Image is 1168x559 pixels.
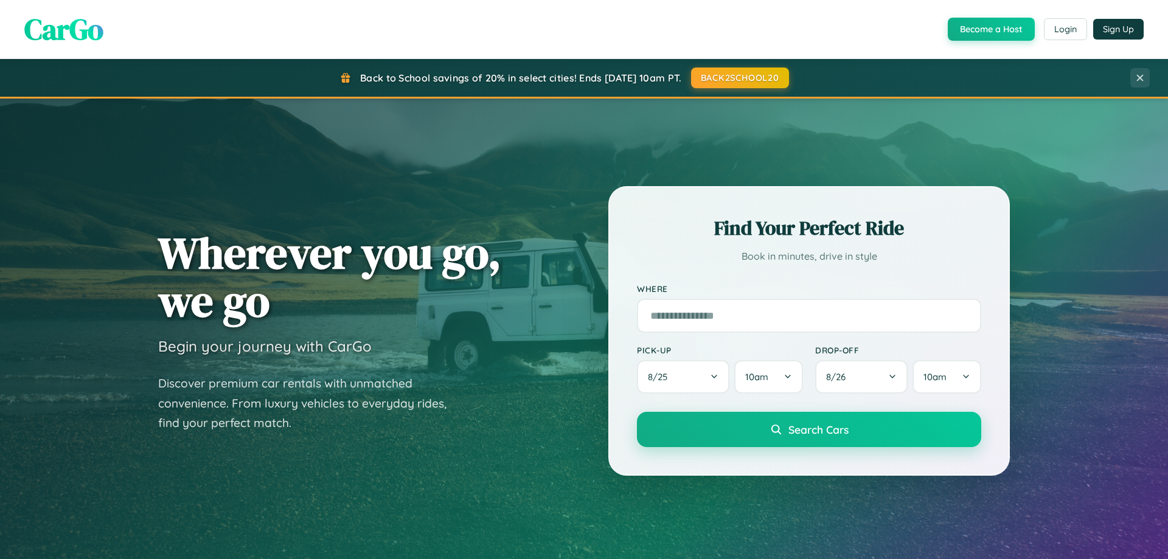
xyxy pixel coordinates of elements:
button: 10am [734,360,803,394]
h3: Begin your journey with CarGo [158,337,372,355]
span: 8 / 25 [648,371,673,383]
button: Login [1044,18,1087,40]
button: Become a Host [948,18,1035,41]
p: Book in minutes, drive in style [637,248,981,265]
button: 10am [912,360,981,394]
label: Where [637,283,981,294]
h2: Find Your Perfect Ride [637,215,981,241]
button: BACK2SCHOOL20 [691,68,789,88]
span: 10am [745,371,768,383]
p: Discover premium car rentals with unmatched convenience. From luxury vehicles to everyday rides, ... [158,373,462,433]
h1: Wherever you go, we go [158,229,501,325]
span: Search Cars [788,423,849,436]
button: 8/25 [637,360,729,394]
label: Pick-up [637,345,803,355]
span: 10am [923,371,947,383]
label: Drop-off [815,345,981,355]
button: 8/26 [815,360,908,394]
span: CarGo [24,9,103,49]
button: Search Cars [637,412,981,447]
span: 8 / 26 [826,371,852,383]
button: Sign Up [1093,19,1144,40]
span: Back to School savings of 20% in select cities! Ends [DATE] 10am PT. [360,72,681,84]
